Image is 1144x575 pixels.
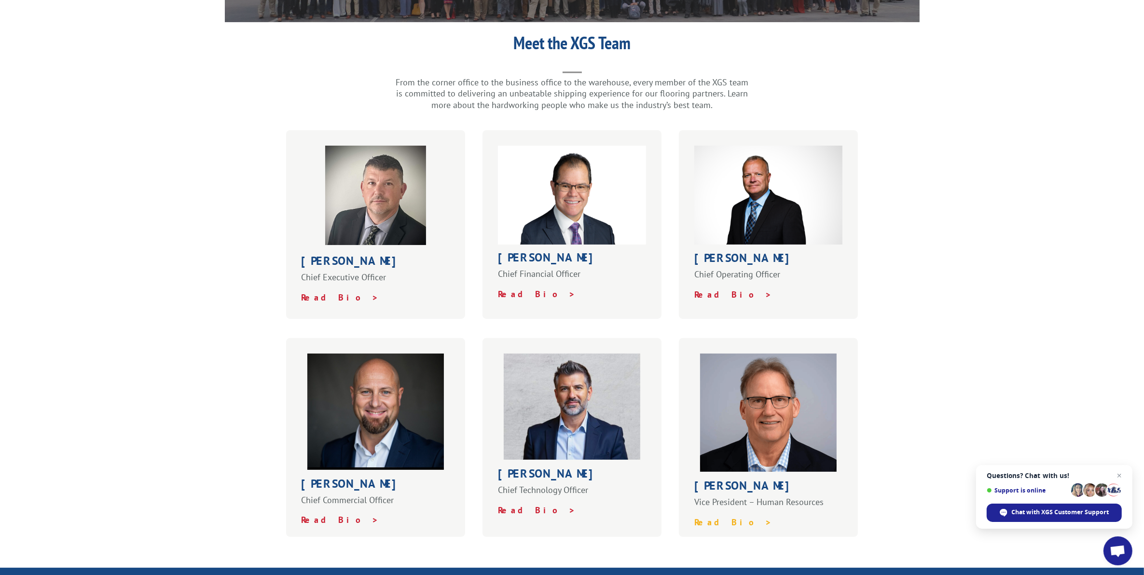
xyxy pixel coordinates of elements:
[1103,536,1132,565] div: Open chat
[498,146,647,245] img: Roger_Silva
[694,289,772,300] a: Read Bio >
[987,472,1122,479] span: Questions? Chat with us!
[302,478,450,494] h1: [PERSON_NAME]
[694,250,798,265] strong: [PERSON_NAME]
[379,34,765,56] h1: Meet the XGS Team
[302,494,450,515] p: Chief Commercial Officer
[498,484,647,505] p: Chief Technology Officer
[302,272,450,292] p: Chief Executive Officer
[302,292,379,303] a: Read Bio >
[987,487,1068,494] span: Support is online
[325,146,426,245] img: bobkenna-profilepic
[694,146,843,245] img: Greg Laminack
[504,354,640,460] img: dm-profile-website
[694,517,772,528] a: Read Bio >
[694,480,843,496] h1: [PERSON_NAME]
[302,514,379,525] a: Read Bio >
[1012,508,1109,517] span: Chat with XGS Customer Support
[307,354,444,470] img: placeholder-person
[498,268,647,288] p: Chief Financial Officer
[987,504,1122,522] div: Chat with XGS Customer Support
[498,505,576,516] a: Read Bio >
[694,496,843,517] p: Vice President – Human Resources
[700,354,837,472] img: kevin-holland-headshot-web
[498,288,576,300] a: Read Bio >
[379,77,765,111] p: From the corner office to the business office to the warehouse, every member of the XGS team is c...
[1114,470,1125,481] span: Close chat
[302,255,450,272] h1: [PERSON_NAME]
[694,269,843,289] p: Chief Operating Officer
[498,252,647,268] h1: [PERSON_NAME]
[498,468,647,484] h1: [PERSON_NAME]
